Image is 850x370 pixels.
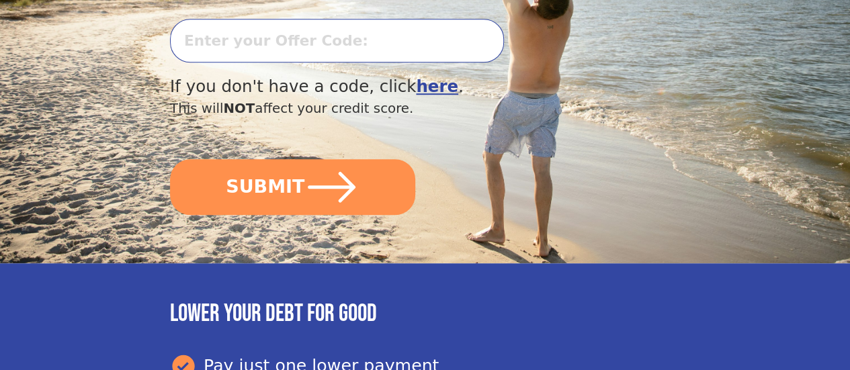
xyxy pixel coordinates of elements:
div: This will affect your credit score. [170,99,603,119]
button: SUBMIT [170,159,415,215]
a: here [416,77,458,96]
span: NOT [223,101,255,116]
div: If you don't have a code, click . [170,75,603,99]
h3: Lower your debt for good [170,299,680,328]
input: Enter your Offer Code: [170,19,504,62]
